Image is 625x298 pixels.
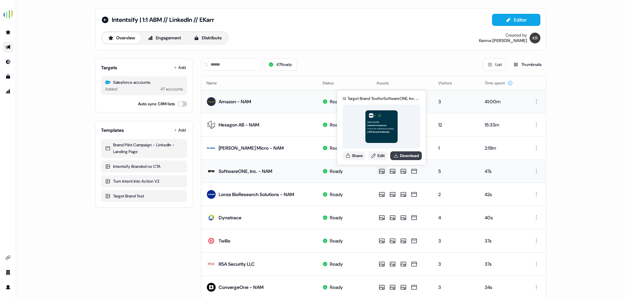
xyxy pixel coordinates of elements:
div: 15:33m [485,121,519,128]
a: Go to outbound experience [3,42,13,52]
div: 41:00m [485,98,519,105]
div: Target Brand Test [105,193,183,199]
div: Ready [330,168,343,175]
label: Auto sync CRM lists [138,101,175,107]
div: 3 [438,261,474,267]
div: Hexagon AB - NAM [219,121,259,128]
div: Intentsify Branded no CTA [105,163,183,170]
div: 4 [438,214,474,221]
div: 42s [485,191,519,198]
div: Added [105,86,117,92]
button: Overview [102,33,141,43]
a: Go to attribution [3,86,13,97]
div: 47 accounts [161,86,183,92]
button: Add [172,125,187,135]
div: Ready [330,237,343,244]
div: 37s [485,261,519,267]
button: Distribute [188,33,227,43]
a: Go to team [3,267,13,278]
div: ConvergeOne - NAM [219,284,264,291]
div: Twilio [219,237,230,244]
button: Download [390,151,422,160]
div: Ready [330,214,343,221]
div: Lonza BioResearch Solutions - NAM [219,191,294,198]
div: Ready [330,284,343,291]
div: 1 [438,145,474,151]
button: Add [172,63,187,72]
div: 3 [438,98,474,105]
div: 3 [438,284,474,291]
div: 34s [485,284,519,291]
div: 47s [485,168,519,175]
a: Go to profile [3,282,13,293]
div: Turn Intent Into Action V2 [105,178,183,185]
button: Editor [492,14,540,26]
button: Status [322,77,342,89]
div: [PERSON_NAME] Micro - NAM [219,145,284,151]
div: Salesforce accounts [105,79,183,86]
button: 47Ready [264,59,297,71]
div: Target Brand Test for SoftwareONE, Inc. - NAM [348,95,420,102]
div: Templates [101,127,124,134]
button: List [483,59,506,71]
button: Thumbnails [509,59,546,71]
div: Ready [330,191,343,198]
div: Dynatrace [219,214,241,221]
div: Ready [330,261,343,267]
a: Go to prospects [3,27,13,38]
button: Time spent [485,77,513,89]
span: Intentsify | 1:1 ABM // LinkedIn // EKarr [112,16,214,24]
div: Created by [505,33,527,38]
div: 37s [485,237,519,244]
button: Share [343,151,365,160]
div: Ready [330,98,343,105]
div: SoftwareONE, Inc. - NAM [219,168,272,175]
img: Kenna [530,33,540,43]
a: Editor [492,17,540,24]
button: Name [207,77,225,89]
div: 2:19m [485,145,519,151]
div: Ready [330,145,343,151]
a: Go to templates [3,71,13,82]
a: Go to Inbound [3,57,13,67]
div: 40s [485,214,519,221]
th: Assets [371,76,433,90]
div: Targets [101,64,117,71]
a: Edit [368,151,388,160]
div: Kenna [PERSON_NAME] [479,38,527,43]
img: asset preview [365,110,398,143]
div: 5 [438,168,474,175]
div: 3 [438,237,474,244]
a: Go to integrations [3,252,13,263]
div: Ready [330,121,343,128]
button: Engagement [142,33,187,43]
div: 2 [438,191,474,198]
div: Brand Pilot Campaign - LinkedIn - Landing Page [105,142,183,155]
div: RSA Security LLC [219,261,255,267]
div: 12 [438,121,474,128]
div: Amazon - NAM [219,98,251,105]
button: Visitors [438,77,460,89]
